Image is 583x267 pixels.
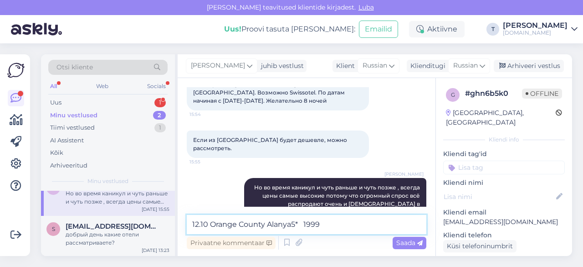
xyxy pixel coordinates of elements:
[363,61,387,71] span: Russian
[187,215,426,234] textarea: 12.10 Orange County Alanya5* 1999
[465,88,522,99] div: # ghn6b5k0
[56,63,93,72] span: Otsi kliente
[145,80,168,92] div: Socials
[153,111,166,120] div: 2
[443,240,517,252] div: Küsi telefoninumbrit
[443,161,565,174] input: Lisa tag
[142,247,169,254] div: [DATE] 13:23
[66,222,160,230] span: svetiksan70@mail.ru
[503,22,568,29] div: [PERSON_NAME]
[7,62,25,79] img: Askly Logo
[94,80,110,92] div: Web
[66,230,169,247] div: добрый день какие отели рассматриваете?
[332,61,355,71] div: Klient
[257,61,304,71] div: juhib vestlust
[384,171,424,178] span: [PERSON_NAME]
[446,108,556,127] div: [GEOGRAPHIC_DATA], [GEOGRAPHIC_DATA]
[48,80,59,92] div: All
[66,189,169,206] div: Но во время каникул и чуть раньше и чуть позже , всегда цены самые высокие потому что огромный сп...
[189,158,224,165] span: 15:55
[503,22,578,37] a: [PERSON_NAME][DOMAIN_NAME]
[154,98,166,107] div: 1
[443,208,565,217] p: Kliendi email
[444,192,554,202] input: Lisa nimi
[451,91,455,98] span: g
[50,123,95,132] div: Tiimi vestlused
[443,178,565,188] p: Kliendi nimi
[494,60,564,72] div: Arhiveeri vestlus
[396,239,423,247] span: Saada
[191,61,245,71] span: [PERSON_NAME]
[356,3,377,11] span: Luba
[224,25,241,33] b: Uus!
[187,237,276,249] div: Privaatne kommentaar
[193,136,348,152] span: Если из [GEOGRAPHIC_DATA] будет дешевле, можно рассмотреть.
[224,24,355,35] div: Proovi tasuta [PERSON_NAME]:
[87,177,128,185] span: Minu vestlused
[409,21,465,37] div: Aktiivne
[359,21,398,38] button: Emailid
[142,206,169,213] div: [DATE] 15:55
[50,136,84,145] div: AI Assistent
[443,217,565,227] p: [EMAIL_ADDRESS][DOMAIN_NAME]
[154,123,166,132] div: 1
[453,61,478,71] span: Russian
[443,230,565,240] p: Kliendi telefon
[52,225,55,232] span: s
[50,98,61,107] div: Uus
[486,23,499,36] div: T
[50,111,97,120] div: Minu vestlused
[189,111,224,118] span: 15:54
[254,184,421,224] span: Но во время каникул и чуть раньше и чуть позже , всегда цены самые высокие потому что огромный сп...
[443,149,565,159] p: Kliendi tag'id
[443,136,565,144] div: Kliendi info
[50,148,63,157] div: Kõik
[50,161,87,170] div: Arhiveeritud
[503,29,568,37] div: [DOMAIN_NAME]
[407,61,445,71] div: Klienditugi
[522,89,562,99] span: Offline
